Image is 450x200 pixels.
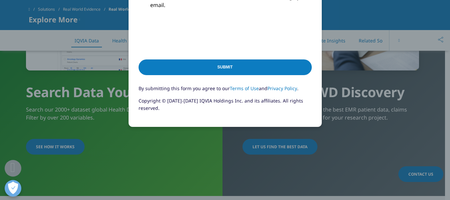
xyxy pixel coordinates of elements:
iframe: reCAPTCHA [139,20,240,46]
p: Copyright © [DATE]-[DATE] IQVIA Holdings Inc. and its affiliates. All rights reserved. [139,97,312,117]
input: Submit [139,59,312,75]
a: Privacy Policy [267,85,297,91]
a: Terms of Use [230,85,259,91]
p: By submitting this form you agree to our and . [139,85,312,97]
button: Abrir preferencias [5,180,21,197]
